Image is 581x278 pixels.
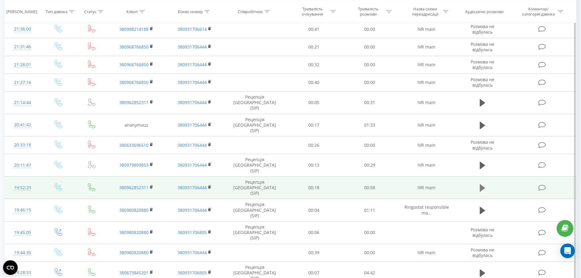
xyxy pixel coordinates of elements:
a: 380980820880 [119,229,149,235]
a: 380931706805 [178,229,207,235]
td: 00:00 [342,56,398,74]
a: 380931706444 [178,99,207,105]
td: IVR main [397,91,455,114]
td: IVR main [397,74,455,91]
td: 00:21 [286,38,342,56]
div: 19:44:35 [11,247,34,259]
td: Рецепція [GEOGRAPHIC_DATA] (SIP) [224,114,286,136]
button: Open CMP widget [3,260,18,275]
td: 00:29 [342,154,398,177]
a: 380931706614 [178,26,207,32]
td: IVR main [397,20,455,38]
span: Розмова не відбулась [471,23,494,35]
div: Клієнт [126,9,138,14]
td: IVR main [397,114,455,136]
td: 00:31 [342,91,398,114]
td: 00:06 [286,221,342,244]
a: 380931706444 [178,207,207,213]
div: Тип дзвінка [46,9,67,14]
td: 00:00 [342,244,398,262]
td: 00:40 [286,74,342,91]
td: 00:17 [286,114,342,136]
a: 380931706444 [178,79,207,85]
a: 380968766850 [119,44,149,50]
td: 00:00 [342,74,398,91]
a: 380962852311 [119,99,149,105]
div: Тривалість очікування [296,6,329,17]
td: IVR main [397,154,455,177]
a: 380962852311 [119,185,149,190]
div: Бізнес номер [178,9,203,14]
div: Статус [84,9,96,14]
td: 00:39 [286,244,342,262]
a: 380931706444 [178,122,207,128]
span: Розмова не відбулась [471,41,494,52]
div: 19:52:23 [11,182,34,194]
span: Розмова не відбулась [471,59,494,70]
div: Open Intercom Messenger [560,244,575,258]
td: IVR main [397,176,455,199]
td: IVR main [397,56,455,74]
td: 00:04 [286,199,342,222]
a: 380931706444 [178,162,207,168]
a: 380673845201 [119,270,149,276]
td: 00:00 [342,221,398,244]
td: IVR main [397,136,455,154]
td: IVR main [397,38,455,56]
div: Аудіозапис розмови [465,9,504,14]
td: 00:18 [286,176,342,199]
a: 380931706444 [178,250,207,255]
a: 380968766850 [119,62,149,67]
td: 00:00 [342,20,398,38]
td: 00:58 [342,176,398,199]
div: [PERSON_NAME] [6,9,37,14]
div: Тривалість розмови [352,6,385,17]
div: 20:33:18 [11,139,34,151]
div: Коментар/категорія дзвінка [521,6,556,17]
td: Рецепція [GEOGRAPHIC_DATA] (SIP) [224,221,286,244]
a: 380931706444 [178,44,207,50]
td: 00:00 [342,38,398,56]
div: 21:14:44 [11,97,34,109]
td: 00:32 [286,56,342,74]
td: Рецепція [GEOGRAPHIC_DATA] (SIP) [224,91,286,114]
span: Розмова не відбулась [471,77,494,88]
td: Рецепція [GEOGRAPHIC_DATA] (SIP) [224,154,286,177]
a: 380931706444 [178,185,207,190]
td: 00:26 [286,136,342,154]
td: 00:41 [286,20,342,38]
div: Співробітник [238,9,263,14]
span: Розмова не відбулась [471,139,494,150]
td: Рецепція [GEOGRAPHIC_DATA] (SIP) [224,199,286,222]
td: 00:05 [286,91,342,114]
td: 01:11 [342,199,398,222]
td: 00:00 [342,136,398,154]
td: anonymous [107,114,165,136]
td: 00:13 [286,154,342,177]
a: 380979809853 [119,162,149,168]
span: Розмова не відбулась [471,227,494,238]
div: 20:41:42 [11,119,34,131]
span: Розмова не відбулась [471,247,494,258]
a: 380968766850 [119,79,149,85]
a: 380633696510 [119,142,149,148]
div: Назва схеми переадресації [409,6,441,17]
a: 380931706444 [178,62,207,67]
div: 21:27:16 [11,77,34,88]
div: 21:28:01 [11,59,34,71]
span: Ringostat responsible ma... [404,204,449,215]
td: Рецепція [GEOGRAPHIC_DATA] (SIP) [224,176,286,199]
div: 19:45:05 [11,227,34,239]
td: IVR main [397,244,455,262]
div: 21:31:46 [11,41,34,53]
div: 21:36:00 [11,23,34,35]
div: 19:46:15 [11,204,34,216]
a: 380931706805 [178,270,207,276]
a: 380980820880 [119,250,149,255]
div: 20:11:47 [11,159,34,171]
td: 01:33 [342,114,398,136]
a: 380980820880 [119,207,149,213]
a: 380988214188 [119,26,149,32]
a: 380931706444 [178,142,207,148]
